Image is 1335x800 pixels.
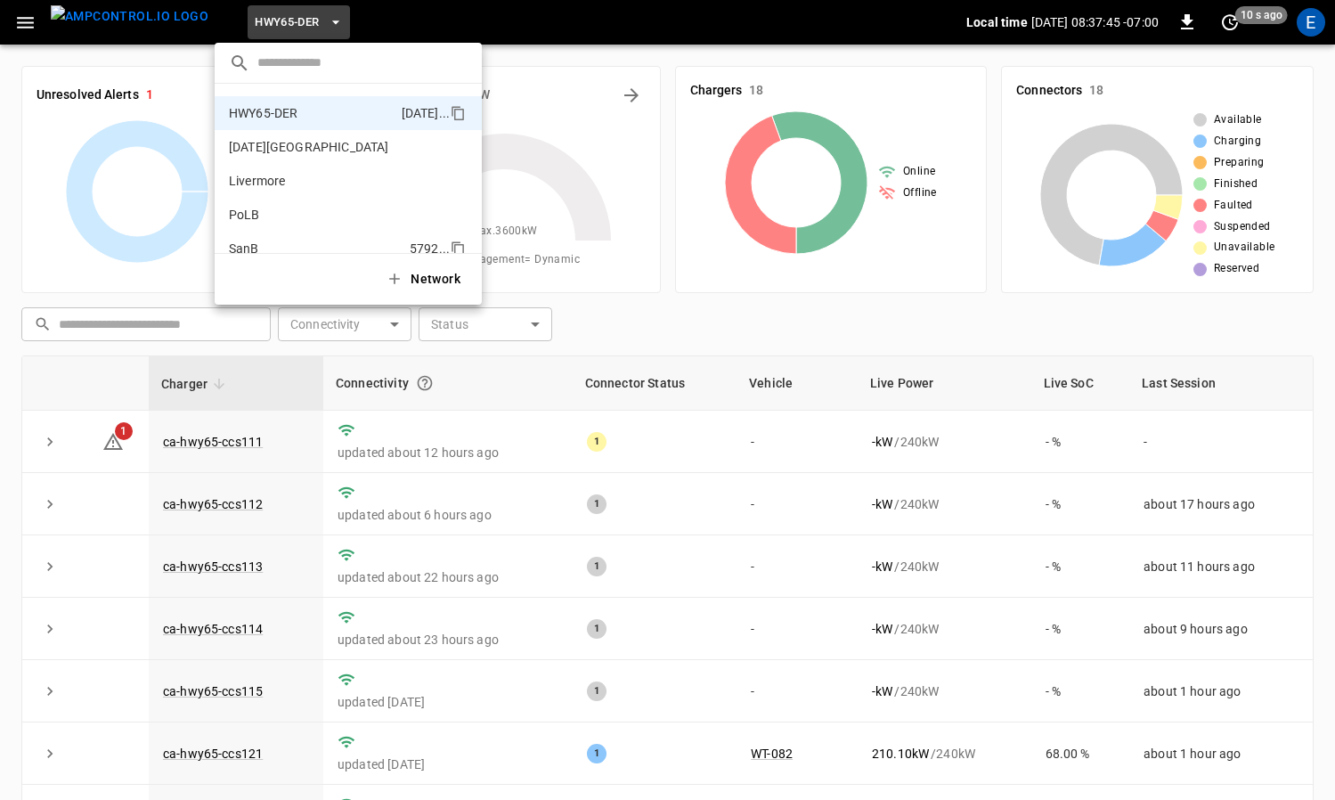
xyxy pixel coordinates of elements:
[229,172,285,190] p: Livermore
[449,102,468,124] div: copy
[375,261,475,298] button: Network
[229,138,388,156] p: [DATE][GEOGRAPHIC_DATA]
[229,240,259,257] p: SanB
[229,206,260,224] p: PoLB
[449,238,468,259] div: copy
[229,104,297,122] p: HWY65-DER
